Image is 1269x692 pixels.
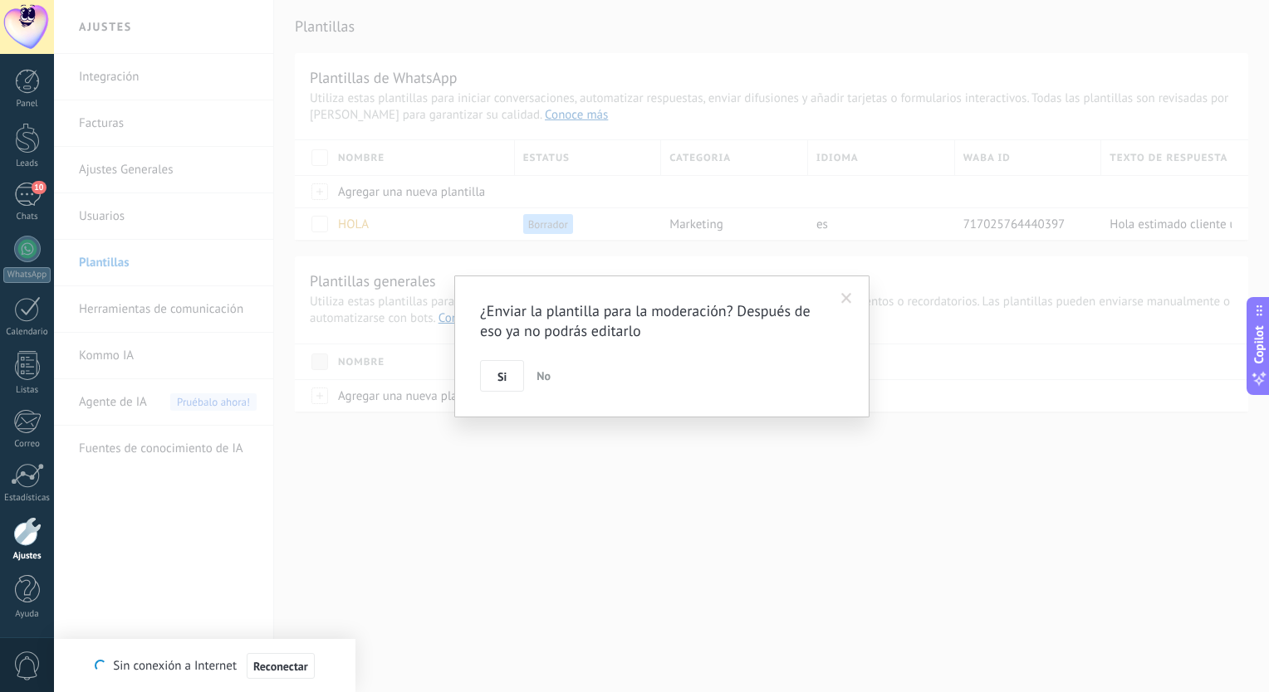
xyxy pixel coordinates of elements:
[3,99,51,110] div: Panel
[497,371,507,383] span: Si
[3,158,51,169] div: Leads
[530,360,557,392] button: No
[1251,326,1267,364] span: Copilot
[247,653,315,680] button: Reconectar
[480,301,827,341] h2: ¿Enviar la plantilla para la moderación? Después de eso ya no podrás editarlo
[95,652,314,680] div: Sin conexión a Internet
[3,327,51,338] div: Calendario
[3,493,51,504] div: Estadísticas
[3,212,51,222] div: Chats
[480,360,524,392] button: Si
[537,368,551,383] span: No
[32,181,46,194] span: 10
[3,609,51,620] div: Ayuda
[3,267,51,283] div: WhatsApp
[3,551,51,562] div: Ajustes
[253,660,308,672] span: Reconectar
[3,385,51,396] div: Listas
[3,439,51,450] div: Correo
